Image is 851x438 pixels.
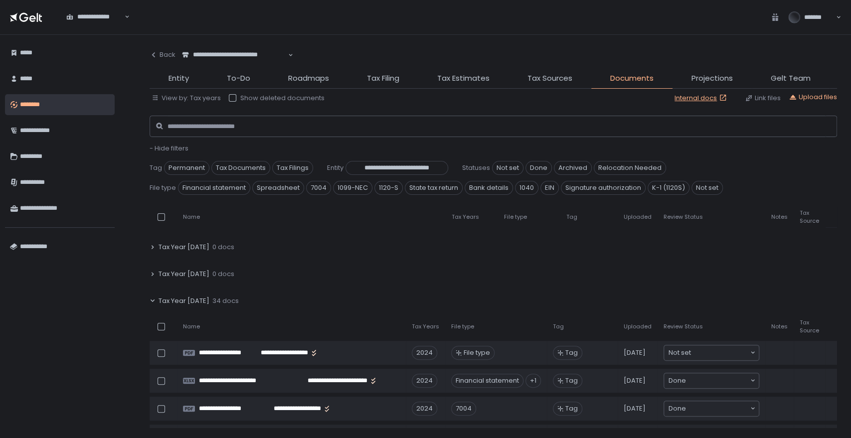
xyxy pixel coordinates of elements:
[464,348,490,357] span: File type
[527,73,572,84] span: Tax Sources
[212,243,234,252] span: 0 docs
[164,161,209,175] span: Permanent
[150,183,176,192] span: File type
[374,181,403,195] span: 1120-S
[465,181,513,195] span: Bank details
[504,213,527,221] span: File type
[686,376,749,386] input: Search for option
[451,323,474,330] span: File type
[565,404,578,413] span: Tag
[648,181,689,195] span: K-1 (1120S)
[150,163,162,172] span: Tag
[664,213,703,221] span: Review Status
[664,323,703,330] span: Review Status
[594,161,666,175] span: Relocation Needed
[800,319,819,334] span: Tax Source
[624,213,652,221] span: Uploaded
[624,323,652,330] span: Uploaded
[182,59,287,69] input: Search for option
[306,181,331,195] span: 7004
[412,402,437,416] div: 2024
[178,181,250,195] span: Financial statement
[624,376,646,385] span: [DATE]
[515,181,538,195] span: 1040
[412,323,439,330] span: Tax Years
[183,213,200,221] span: Name
[624,348,646,357] span: [DATE]
[789,93,837,102] button: Upload files
[554,161,592,175] span: Archived
[669,404,686,414] span: Done
[272,161,313,175] span: Tax Filings
[227,73,250,84] span: To-Do
[771,213,788,221] span: Notes
[66,21,124,31] input: Search for option
[183,323,200,330] span: Name
[675,94,729,103] a: Internal docs
[412,346,437,360] div: 2024
[686,404,749,414] input: Search for option
[492,161,523,175] span: Not set
[624,404,646,413] span: [DATE]
[212,296,239,305] span: 34 docs
[150,144,188,153] button: - Hide filters
[150,45,175,65] button: Back
[669,376,686,386] span: Done
[745,94,781,103] button: Link files
[333,181,372,195] span: 1099-NEC
[211,161,270,175] span: Tax Documents
[540,181,559,195] span: EIN
[452,213,479,221] span: Tax Years
[525,161,552,175] span: Done
[691,348,749,358] input: Search for option
[565,348,578,357] span: Tag
[691,73,733,84] span: Projections
[405,181,463,195] span: State tax return
[288,73,329,84] span: Roadmaps
[565,376,578,385] span: Tag
[412,374,437,388] div: 2024
[800,209,819,224] span: Tax Source
[437,73,490,84] span: Tax Estimates
[664,401,759,416] div: Search for option
[664,373,759,388] div: Search for option
[566,213,577,221] span: Tag
[771,323,788,330] span: Notes
[451,402,476,416] div: 7004
[152,94,221,103] button: View by: Tax years
[150,50,175,59] div: Back
[553,323,564,330] span: Tag
[169,73,189,84] span: Entity
[175,45,293,66] div: Search for option
[327,163,343,172] span: Entity
[462,163,490,172] span: Statuses
[525,374,541,388] div: +1
[691,181,723,195] span: Not set
[159,270,209,279] span: Tax Year [DATE]
[664,345,759,360] div: Search for option
[451,374,523,388] div: Financial statement
[212,270,234,279] span: 0 docs
[610,73,654,84] span: Documents
[252,181,304,195] span: Spreadsheet
[159,243,209,252] span: Tax Year [DATE]
[159,296,209,305] span: Tax Year [DATE]
[771,73,811,84] span: Gelt Team
[367,73,399,84] span: Tax Filing
[669,348,691,358] span: Not set
[561,181,646,195] span: Signature authorization
[60,7,130,28] div: Search for option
